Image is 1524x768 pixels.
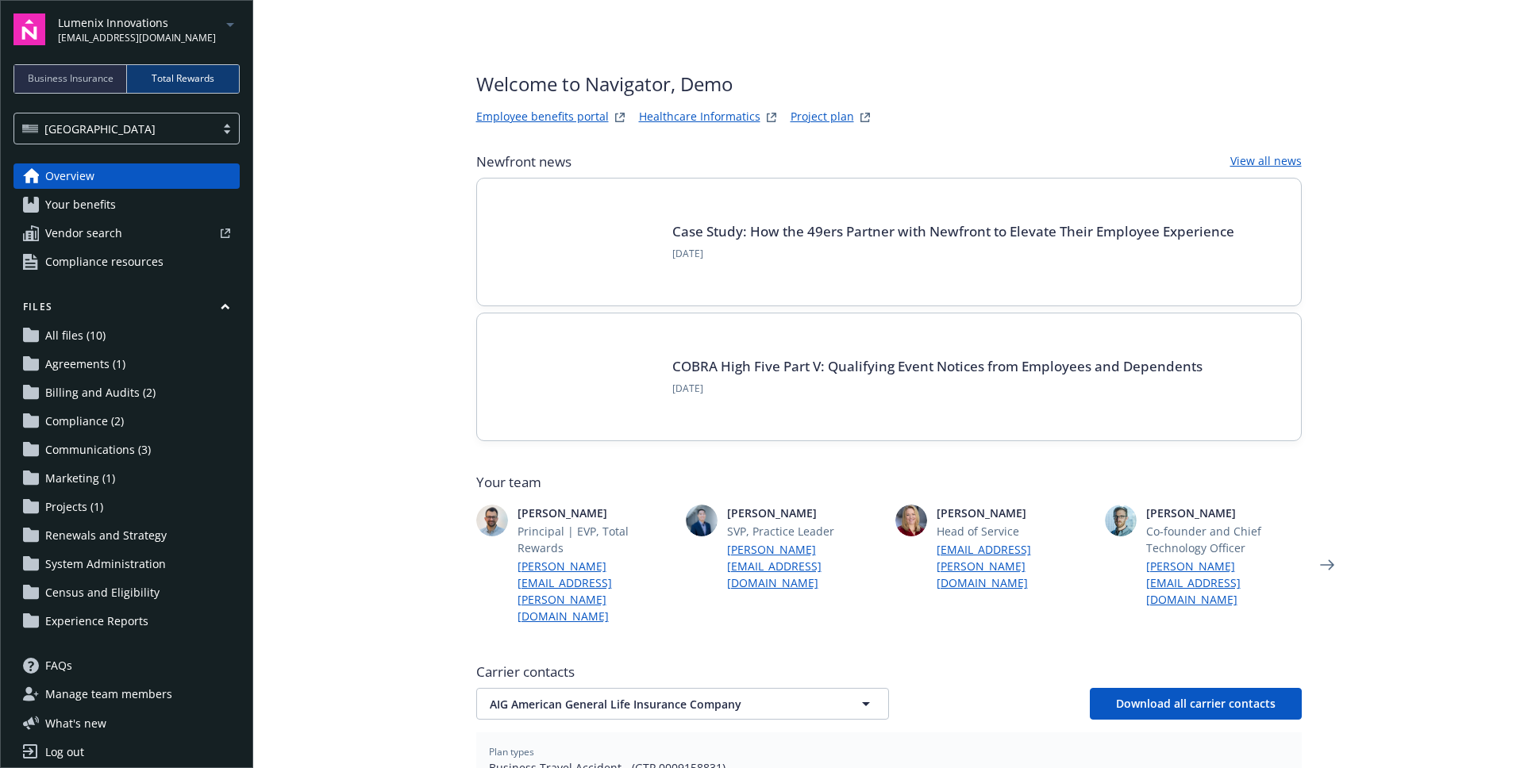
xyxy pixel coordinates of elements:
img: photo [1105,505,1137,536]
a: Projects (1) [13,494,240,520]
a: Manage team members [13,682,240,707]
span: What ' s new [45,715,106,732]
span: [PERSON_NAME] [727,505,883,521]
span: Plan types [489,745,1289,759]
a: [EMAIL_ADDRESS][PERSON_NAME][DOMAIN_NAME] [937,541,1092,591]
a: Your benefits [13,192,240,217]
a: Compliance resources [13,249,240,275]
a: Next [1314,552,1340,578]
span: Lumenix Innovations [58,14,216,31]
a: Census and Eligibility [13,580,240,605]
span: AIG American General Life Insurance Company [490,696,820,712]
button: Files [13,300,240,320]
span: Business Insurance [28,71,114,86]
span: Manage team members [45,682,172,707]
a: Case Study: How the 49ers Partner with Newfront to Elevate Their Employee Experience [672,222,1234,240]
a: Overview [13,163,240,189]
span: Agreements (1) [45,351,125,377]
a: Renewals and Strategy [13,523,240,548]
span: Vendor search [45,221,122,246]
a: Billing and Audits (2) [13,380,240,405]
a: Project plan [791,108,854,127]
span: Communications (3) [45,437,151,463]
span: [EMAIL_ADDRESS][DOMAIN_NAME] [58,31,216,45]
a: View all news [1230,152,1302,171]
div: Log out [45,739,84,765]
a: System Administration [13,551,240,577]
a: Compliance (2) [13,409,240,434]
a: All files (10) [13,323,240,348]
img: Card Image - INSIGHTS copy.png [502,204,653,280]
button: AIG American General Life Insurance Company [476,688,889,720]
span: [PERSON_NAME] [518,505,673,521]
span: Newfront news [476,152,571,171]
span: Co-founder and Chief Technology Officer [1146,523,1302,556]
span: FAQs [45,653,72,678]
a: [PERSON_NAME][EMAIL_ADDRESS][DOMAIN_NAME] [727,541,883,591]
a: Healthcare Informatics [639,108,760,127]
span: Download all carrier contacts [1116,696,1276,711]
button: Lumenix Innovations[EMAIL_ADDRESS][DOMAIN_NAME]arrowDropDown [58,13,240,45]
span: Marketing (1) [45,466,115,491]
a: Vendor search [13,221,240,246]
button: What's new [13,715,132,732]
span: Compliance (2) [45,409,124,434]
span: [PERSON_NAME] [1146,505,1302,521]
span: Head of Service [937,523,1092,540]
span: Total Rewards [152,71,214,86]
span: Projects (1) [45,494,103,520]
span: Carrier contacts [476,662,1302,682]
a: Experience Reports [13,609,240,634]
span: SVP, Practice Leader [727,523,883,540]
a: projectPlanWebsite [856,108,875,127]
span: Your team [476,473,1302,492]
a: [PERSON_NAME][EMAIL_ADDRESS][PERSON_NAME][DOMAIN_NAME] [518,558,673,624]
span: Your benefits [45,192,116,217]
span: [DATE] [672,382,1203,396]
img: photo [476,505,508,536]
span: [GEOGRAPHIC_DATA] [22,121,207,137]
button: Download all carrier contacts [1090,688,1302,720]
a: springbukWebsite [762,108,781,127]
span: All files (10) [45,323,106,348]
span: Census and Eligibility [45,580,160,605]
a: arrowDropDown [221,14,240,33]
span: Principal | EVP, Total Rewards [518,523,673,556]
img: BLOG-Card Image - Compliance - COBRA High Five Pt 5 - 09-11-25.jpg [502,339,653,415]
a: Marketing (1) [13,466,240,491]
span: [DATE] [672,247,1234,261]
span: Renewals and Strategy [45,523,167,548]
img: photo [686,505,718,536]
span: Overview [45,163,94,189]
a: COBRA High Five Part V: Qualifying Event Notices from Employees and Dependents [672,357,1203,375]
span: Experience Reports [45,609,148,634]
a: striveWebsite [610,108,629,127]
a: [PERSON_NAME][EMAIL_ADDRESS][DOMAIN_NAME] [1146,558,1302,608]
img: navigator-logo.svg [13,13,45,45]
a: Communications (3) [13,437,240,463]
a: Employee benefits portal [476,108,609,127]
img: photo [895,505,927,536]
a: Agreements (1) [13,351,240,377]
span: Billing and Audits (2) [45,380,156,405]
span: [GEOGRAPHIC_DATA] [44,121,156,137]
span: Compliance resources [45,249,164,275]
a: FAQs [13,653,240,678]
span: System Administration [45,551,166,577]
span: Welcome to Navigator , Demo [476,70,875,98]
span: [PERSON_NAME] [937,505,1092,521]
